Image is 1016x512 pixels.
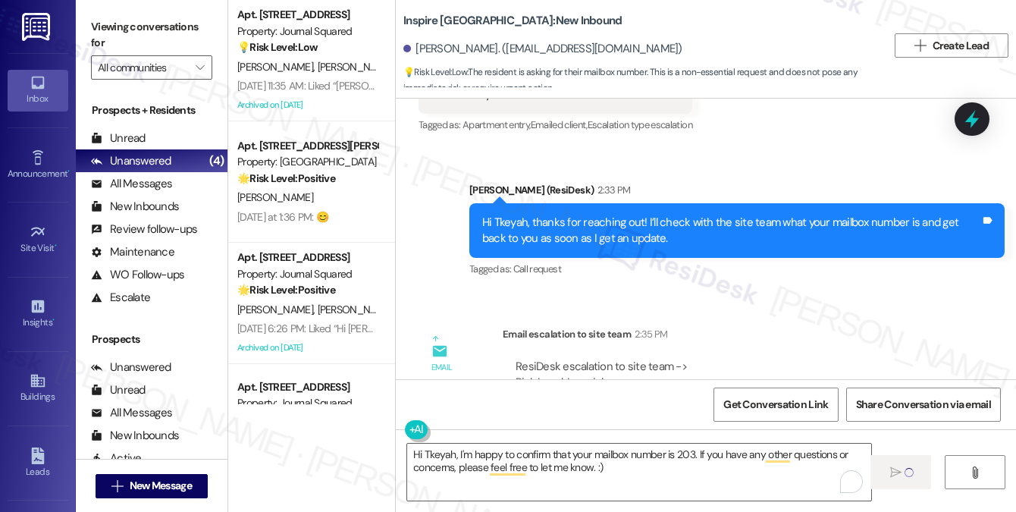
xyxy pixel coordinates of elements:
a: Insights • [8,294,68,335]
div: Active [91,451,142,466]
span: • [55,240,57,251]
a: Site Visit • [8,219,68,260]
span: New Message [130,478,192,494]
div: [PERSON_NAME] (ResiDesk) [469,182,1005,203]
div: Unread [91,382,146,398]
div: Review follow-ups [91,221,197,237]
div: New Inbounds [91,199,179,215]
span: [PERSON_NAME] [237,60,318,74]
div: Property: Journal Squared [237,395,378,411]
i:  [914,39,926,52]
div: Unanswered [91,360,171,375]
strong: 💡 Risk Level: Low [237,40,318,54]
i:  [969,466,980,479]
div: ResiDesk escalation to site team -> Risk Level: Low risk Topics: Confirm mailbox number Escalatio... [516,359,941,424]
div: Apt. [STREET_ADDRESS] [237,7,378,23]
i:  [196,61,204,74]
button: New Message [96,474,208,498]
div: 2:33 PM [594,182,630,198]
div: New Inbounds [91,428,179,444]
div: Apt. [STREET_ADDRESS] [237,379,378,395]
div: [DATE] 6:26 PM: Liked “Hi [PERSON_NAME] and [PERSON_NAME]! Starting [DATE]…” [237,322,600,335]
span: [PERSON_NAME] [237,303,318,316]
span: [PERSON_NAME] [318,303,394,316]
div: Hi Tkeyah, thanks for reaching out! I’ll check with the site team what your mailbox number is and... [482,215,980,247]
div: All Messages [91,176,172,192]
div: Prospects + Residents [76,102,227,118]
b: Inspire [GEOGRAPHIC_DATA]: New Inbound [403,13,622,29]
i:  [111,480,123,492]
div: [PERSON_NAME]. ([EMAIL_ADDRESS][DOMAIN_NAME]) [403,41,682,57]
span: : The resident is asking for their mailbox number. This is a non-essential request and does not p... [403,64,887,97]
span: Create Lead [933,38,989,54]
img: ResiDesk Logo [22,13,53,41]
i:  [890,466,902,479]
div: Property: Journal Squared [237,24,378,39]
strong: 💡 Risk Level: Low [403,66,467,78]
span: Get Conversation Link [723,397,828,413]
label: Viewing conversations for [91,15,212,55]
div: Tagged as: [419,114,692,136]
a: Leads [8,443,68,484]
a: Buildings [8,368,68,409]
textarea: To enrich screen reader interactions, please activate Accessibility in Grammarly extension settings [407,444,871,501]
div: Unread [91,130,146,146]
div: Email escalation to site team [503,326,954,347]
div: All Messages [91,405,172,421]
div: WO Follow-ups [91,267,184,283]
div: Maintenance [91,244,174,260]
a: Inbox [8,70,68,111]
div: Apt. [STREET_ADDRESS] [237,250,378,265]
div: Escalate [91,290,150,306]
div: Property: [GEOGRAPHIC_DATA] [237,154,378,170]
span: Share Conversation via email [856,397,991,413]
div: Tagged as: [469,258,1005,280]
button: Share Conversation via email [846,388,1001,422]
div: Archived on [DATE] [236,338,379,357]
button: Create Lead [895,33,1008,58]
div: Prospects [76,331,227,347]
span: Apartment entry , [463,118,531,131]
input: All communities [98,55,188,80]
span: [PERSON_NAME] [318,60,398,74]
div: Unanswered [91,153,171,169]
span: [PERSON_NAME] [237,190,313,204]
div: Archived on [DATE] [236,96,379,115]
span: Emailed client , [531,118,588,131]
div: Apt. [STREET_ADDRESS][PERSON_NAME] [237,138,378,154]
span: • [52,315,55,325]
div: [DATE] at 1:36 PM: 😊 [237,210,328,224]
span: • [67,166,70,177]
div: (4) [205,149,227,173]
span: Call request [513,262,561,275]
span: Escalation type escalation [588,118,692,131]
div: Property: Journal Squared [237,266,378,282]
strong: 🌟 Risk Level: Positive [237,283,335,297]
button: Get Conversation Link [713,388,838,422]
div: 2:35 PM [631,326,667,342]
div: Email escalation to site team [431,360,491,408]
strong: 🌟 Risk Level: Positive [237,171,335,185]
